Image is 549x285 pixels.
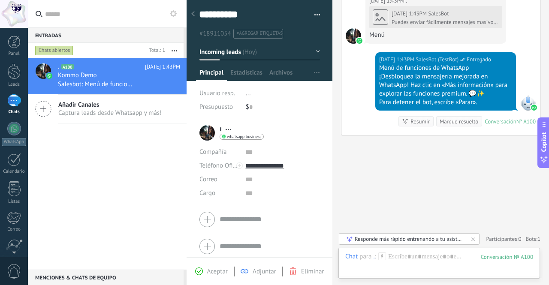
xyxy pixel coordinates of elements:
[207,267,228,276] span: Aceptar
[519,235,522,243] span: 0
[35,45,73,56] div: Chats abiertos
[379,72,512,98] div: ¡Desbloquea la mensajería mejorada en WhatsApp! Haz clic en «Más información» para explorar las f...
[2,51,27,57] div: Panel
[355,235,465,243] div: Responde más rápido entrenando a tu asistente AI con tus fuentes de datos
[2,169,27,174] div: Calendario
[346,28,361,44] span: .
[58,109,162,117] span: Captura leads desde Whatsapp y más!
[540,132,548,152] span: Copilot
[253,267,276,276] span: Adjuntar
[58,80,133,88] span: Salesbot: Menú de funciones de WhatsApp ¡Desbloquea la mensajería mejorada en WhatsApp! Haz clic ...
[199,175,217,183] span: Correo
[485,118,516,125] div: Conversación
[227,135,261,139] span: whatsapp business
[199,87,239,100] div: Usuario resp.
[516,118,536,125] div: № A100
[199,103,233,111] span: Presupuesto
[416,55,459,64] span: SalesBot (TestBot)
[379,55,416,64] div: [DATE] 1:43PM
[199,100,239,114] div: Presupuesto
[2,227,27,232] div: Correo
[369,31,502,39] div: Menú
[199,30,231,38] span: #18911054
[145,63,180,71] span: [DATE] 1:43PM
[199,162,244,170] span: Teléfono Oficina
[486,235,521,243] a: Participantes:0
[58,71,97,80] span: Kommo Demo
[165,43,184,58] button: Más
[359,252,371,261] span: para
[28,270,184,285] div: Menciones & Chats de equipo
[2,199,27,204] div: Listas
[230,69,262,81] span: Estadísticas
[410,117,430,126] div: Resumir
[199,190,215,196] span: Cargo
[392,19,499,26] div: Puedes enviar fácilmente mensajes masivos a contactos seleccionados con Difusiones de WhatsApp pe...
[356,38,362,44] img: waba.svg
[537,235,540,243] span: 1
[28,27,184,43] div: Entradas
[301,267,324,276] span: Eliminar
[375,252,376,261] span: :
[440,117,478,126] div: Marque resuelto
[199,69,223,81] span: Principal
[531,105,537,111] img: waba.svg
[481,253,533,261] div: 100
[269,69,293,81] span: Archivos
[46,73,52,79] img: icon
[2,138,26,146] div: WhatsApp
[237,30,283,36] span: #agregar etiquetas
[428,10,449,17] span: SalesBot
[379,64,512,72] div: Menú de funciones de WhatsApp
[28,58,187,94] a: avataricon.A100[DATE] 1:43PMKommo DemoSalesbot: Menú de funciones de WhatsApp ¡Desbloquea la mens...
[379,98,512,107] div: Para detener el bot, escribe «Parar».
[467,55,491,64] span: Entregado
[199,173,217,186] button: Correo
[58,101,162,109] span: Añadir Canales
[520,95,536,111] span: SalesBot
[373,252,374,260] div: .
[199,89,235,97] span: Usuario resp.
[392,10,428,17] div: [DATE] 1:43PM
[246,100,320,114] div: $
[526,235,540,243] span: Bots:
[246,89,251,97] span: ...
[2,109,27,115] div: Chats
[61,64,74,69] span: A100
[146,46,165,55] div: Total: 1
[199,159,239,173] button: Teléfono Oficina
[199,186,239,200] div: Cargo
[199,145,239,159] div: Compañía
[58,63,60,71] span: .
[2,82,27,87] div: Leads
